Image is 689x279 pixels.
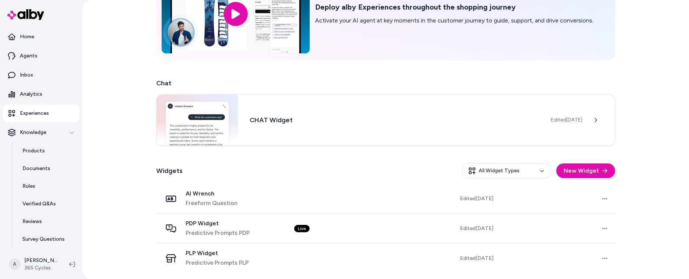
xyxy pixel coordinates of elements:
button: A[PERSON_NAME]365 Cycles [4,252,63,276]
p: Inbox [20,71,33,79]
a: Verified Q&As [15,195,79,213]
p: Agents [20,52,38,60]
span: PLP Widget [186,250,249,257]
span: Edited [DATE] [460,195,493,202]
span: Predictive Prompts PLP [186,258,249,267]
a: Reviews [15,213,79,230]
p: Survey Questions [22,236,65,243]
p: Analytics [20,91,42,98]
span: 365 Cycles [24,264,57,272]
p: Rules [22,183,35,190]
button: Knowledge [3,124,79,141]
a: Inbox [3,66,79,84]
p: Activate your AI agent at key moments in the customer journey to guide, support, and drive conver... [315,16,593,25]
img: Chat widget [157,95,238,145]
button: All Widget Types [462,163,550,178]
span: Freeform Question [186,199,238,208]
h2: Widgets [156,166,183,176]
button: New Widget [556,163,615,178]
img: alby Logo [7,9,44,20]
span: A [9,258,21,270]
a: Home [3,28,79,46]
span: AI Wrench [186,190,238,197]
a: Survey Questions [15,230,79,248]
a: Analytics [3,85,79,103]
h3: CHAT Widget [250,115,539,125]
p: Knowledge [20,129,46,136]
a: Experiences [3,105,79,122]
p: Reviews [22,218,42,225]
a: Chat widgetCHAT WidgetEdited[DATE] [156,94,615,146]
div: Live [294,225,310,232]
p: Verified Q&As [22,200,56,208]
p: Products [22,147,45,155]
a: Agents [3,47,79,65]
p: Experiences [20,110,49,117]
p: [PERSON_NAME] [24,257,57,264]
h2: Deploy alby Experiences throughout the shopping journey [315,3,593,12]
a: Rules [15,177,79,195]
span: Predictive Prompts PDP [186,229,250,237]
span: PDP Widget [186,220,250,227]
h2: Chat [156,78,615,88]
a: Documents [15,160,79,177]
span: Edited [DATE] [460,255,493,262]
span: Edited [DATE] [551,116,582,124]
p: Home [20,33,34,40]
p: Documents [22,165,50,172]
span: Edited [DATE] [460,225,493,232]
a: Products [15,142,79,160]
